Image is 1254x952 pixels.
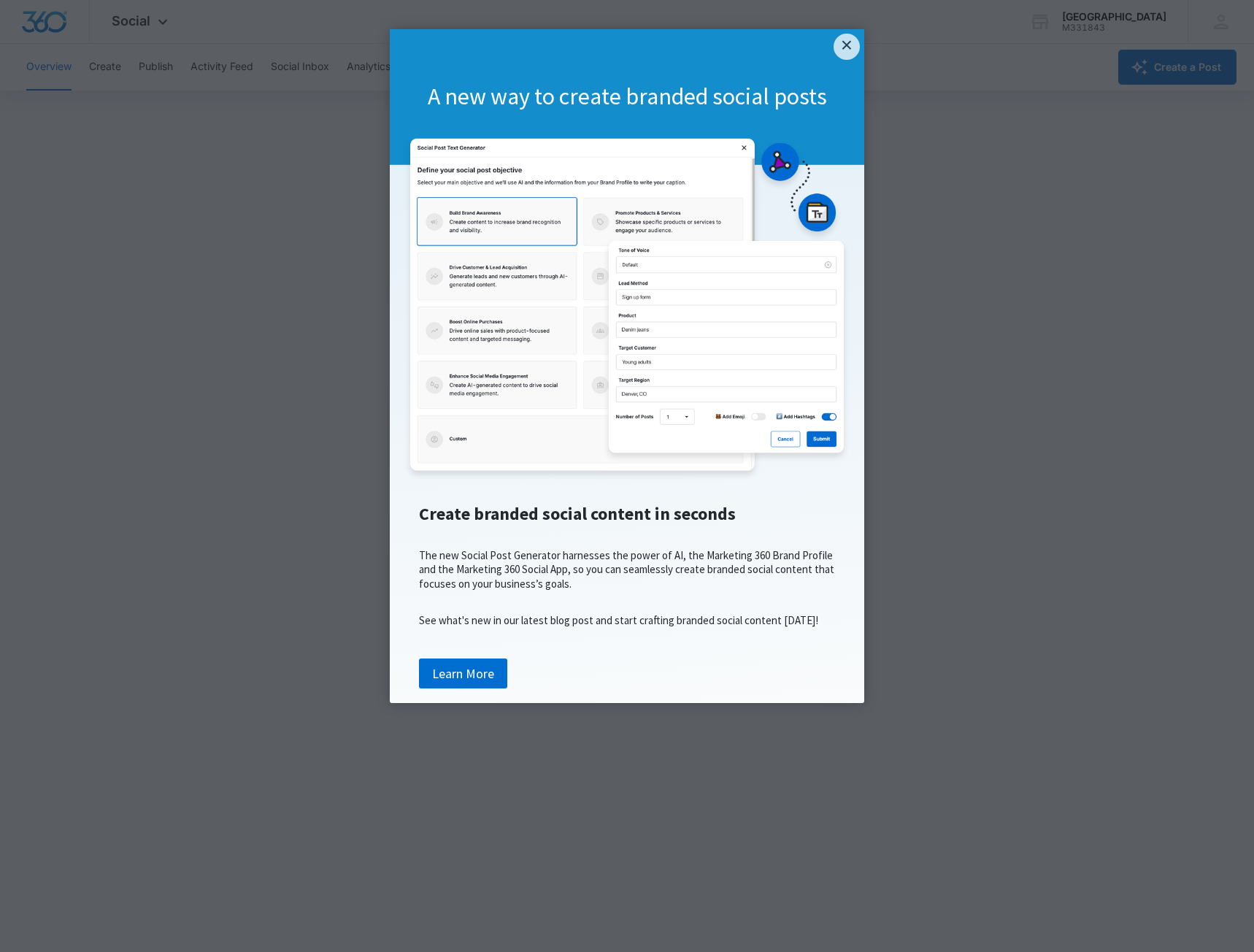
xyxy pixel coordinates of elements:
[419,613,818,627] span: See what's new in our latest blog post and start crafting branded social content [DATE]!
[419,548,834,591] span: The new Social Post Generator harnesses the power of AI, the Marketing 360 Brand Profile and the ...
[419,502,736,525] span: Create branded social content in seconds
[390,82,864,112] h1: A new way to create branded social posts
[419,659,507,689] a: Learn More
[834,34,860,60] a: Close modal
